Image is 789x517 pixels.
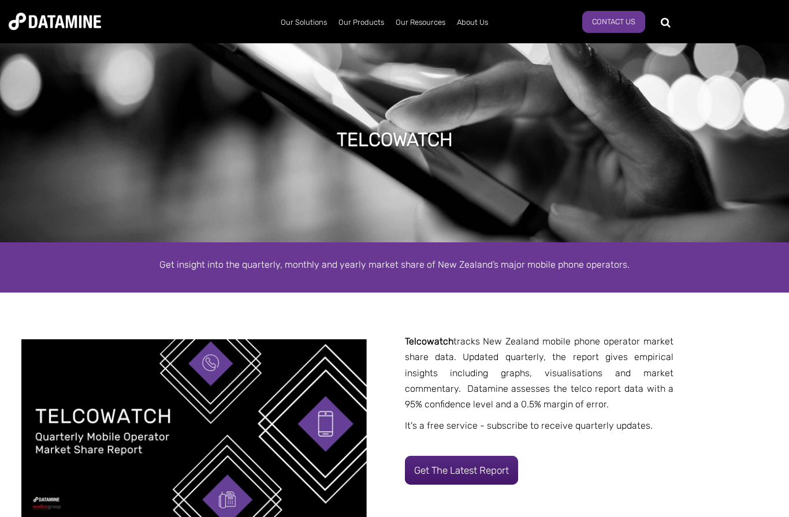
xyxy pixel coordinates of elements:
img: Datamine [9,13,101,30]
h1: TELCOWATCH [337,127,453,152]
strong: Telcowatch [405,336,453,347]
span: tracks New Zealand mobile phone operator market share data. Updated quarterly, the report gives e... [405,336,674,410]
a: Contact us [582,11,645,33]
a: Our Solutions [275,8,333,38]
a: Get the latest report [405,456,518,485]
span: It's a free service - subscribe to receive quarterly updates. [405,420,653,431]
a: Our Resources [390,8,451,38]
a: About Us [451,8,494,38]
a: Our Products [333,8,390,38]
p: Get insight into the quarterly, monthly and yearly market share of New Zealand’s major mobile pho... [65,257,724,272]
